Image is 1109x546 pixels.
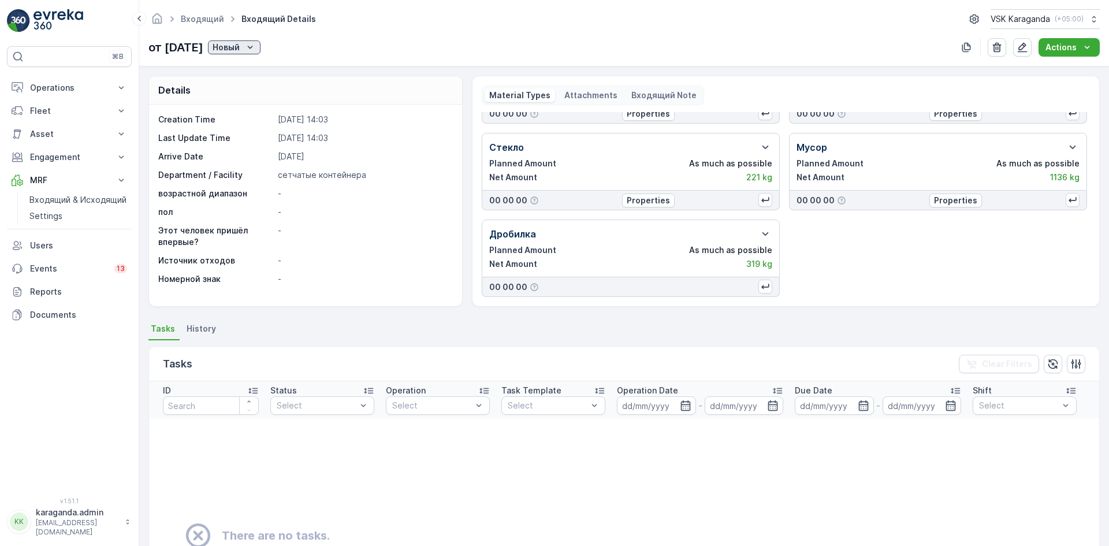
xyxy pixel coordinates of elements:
p: Planned Amount [489,158,556,169]
button: Properties [622,107,675,121]
p: возрастной диапазон [158,188,273,199]
div: Help Tooltip Icon [837,196,846,205]
p: 00 00 00 [797,108,835,120]
input: dd/mm/yyyy [617,396,696,415]
p: 13 [117,264,125,273]
p: VSK Karaganda [991,13,1050,25]
span: Входящий Details [239,13,318,25]
a: Входящий & Исходящий [25,192,132,208]
p: Planned Amount [797,158,864,169]
button: Clear Filters [959,355,1039,373]
p: Due Date [795,385,832,396]
p: Planned Amount [489,244,556,256]
h2: There are no tasks. [222,527,330,544]
p: Details [158,83,191,97]
div: Help Tooltip Icon [530,109,539,118]
span: History [187,323,216,335]
p: Operations [30,82,109,94]
p: [DATE] 14:03 [278,114,450,125]
p: Properties [627,195,670,206]
p: Входящий & Исходящий [29,194,126,206]
p: 00 00 00 [489,108,527,120]
p: Fleet [30,105,109,117]
div: Help Tooltip Icon [530,196,539,205]
p: Attachments [564,90,617,101]
p: As much as possible [689,158,772,169]
p: ⌘B [112,52,124,61]
p: Select [392,400,472,411]
p: Источник отходов [158,255,273,266]
p: Select [979,400,1059,411]
img: logo_light-DOdMpM7g.png [34,9,83,32]
div: Help Tooltip Icon [837,109,846,118]
p: Users [30,240,127,251]
button: Asset [7,122,132,146]
p: от [DATE] [148,39,203,56]
p: [DATE] [278,151,450,162]
button: Properties [929,107,982,121]
button: Properties [622,194,675,207]
p: Net Amount [489,258,537,270]
p: 00 00 00 [489,281,527,293]
p: ( +05:00 ) [1055,14,1084,24]
input: dd/mm/yyyy [705,396,784,415]
p: - [278,206,450,218]
span: Tasks [151,323,175,335]
p: пол [158,206,273,218]
p: Shift [973,385,992,396]
p: Дробилка [489,227,536,241]
p: 221 kg [746,172,772,183]
p: Operation [386,385,426,396]
p: Properties [934,195,977,206]
p: Номерной знак [158,273,273,285]
button: Operations [7,76,132,99]
p: Engagement [30,151,109,163]
p: Last Update Time [158,132,273,144]
p: Events [30,263,107,274]
button: Engagement [7,146,132,169]
a: Reports [7,280,132,303]
p: - [876,399,880,413]
p: Asset [30,128,109,140]
a: Documents [7,303,132,326]
p: Properties [934,108,977,120]
p: As much as possible [996,158,1080,169]
p: Tasks [163,356,192,372]
p: Documents [30,309,127,321]
button: KKkaraganda.admin[EMAIL_ADDRESS][DOMAIN_NAME] [7,507,132,537]
p: 00 00 00 [797,195,835,206]
p: Creation Time [158,114,273,125]
p: Net Amount [797,172,844,183]
input: dd/mm/yyyy [795,396,874,415]
p: karaganda.admin [36,507,119,518]
div: KK [10,512,28,531]
p: Material Types [489,90,550,101]
p: Properties [627,108,670,120]
span: v 1.51.1 [7,497,132,504]
p: Net Amount [489,172,537,183]
p: - [278,273,450,285]
p: 1136 kg [1050,172,1080,183]
p: - [278,255,450,266]
p: MRF [30,174,109,186]
p: - [278,225,450,248]
p: Этот человек пришёл впервые? [158,225,273,248]
button: VSK Karaganda(+05:00) [991,9,1100,29]
p: Мусор [797,140,827,154]
p: 319 kg [746,258,772,270]
p: Новый [213,42,240,53]
p: сетчатыe контейнера [278,169,450,181]
input: dd/mm/yyyy [883,396,962,415]
a: Homepage [151,17,163,27]
p: As much as possible [689,244,772,256]
img: logo [7,9,30,32]
a: Входящий [181,14,224,24]
button: Actions [1039,38,1100,57]
p: [DATE] 14:03 [278,132,450,144]
a: Events13 [7,257,132,280]
p: - [278,188,450,199]
a: Users [7,234,132,257]
input: Search [163,396,259,415]
p: Select [508,400,587,411]
p: - [698,399,702,413]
